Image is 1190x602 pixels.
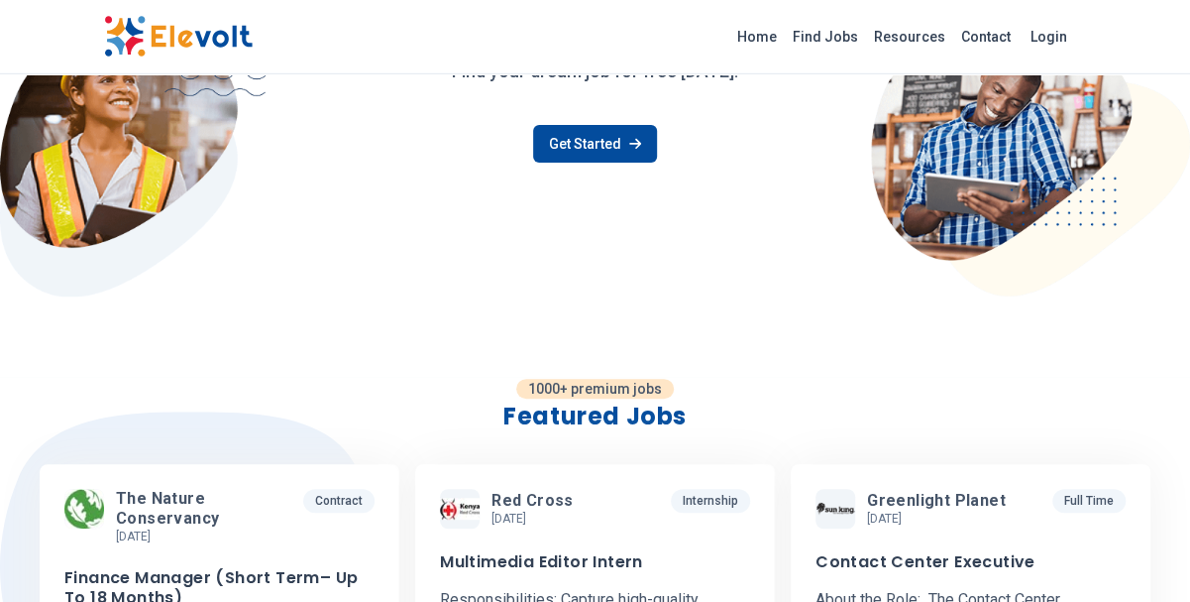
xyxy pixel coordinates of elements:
span: Greenlight Planet [867,491,1006,511]
span: The Nature Conservancy [116,489,287,529]
p: Contract [303,489,375,513]
p: Full Time [1052,489,1126,513]
p: [DATE] [491,511,582,527]
h3: Contact Center Executive [815,552,1035,572]
img: The Nature Conservancy [64,489,104,529]
p: [DATE] [867,511,1014,527]
img: Red cross [440,498,480,520]
a: Contact [953,21,1019,53]
a: Home [729,21,785,53]
img: Elevolt [104,16,253,58]
img: Greenlight Planet [815,502,855,515]
iframe: Chat Widget [1091,507,1190,602]
p: 1000+ premium jobs [516,379,674,399]
h3: Multimedia Editor Intern [440,552,643,572]
p: [DATE] [116,529,295,544]
p: Internship [671,489,750,513]
a: Resources [866,21,953,53]
a: Find Jobs [785,21,866,53]
a: Get Started [533,125,657,163]
a: Login [1019,17,1079,57]
h2: Featured Jobs [40,401,1150,432]
span: Red cross [491,491,574,511]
